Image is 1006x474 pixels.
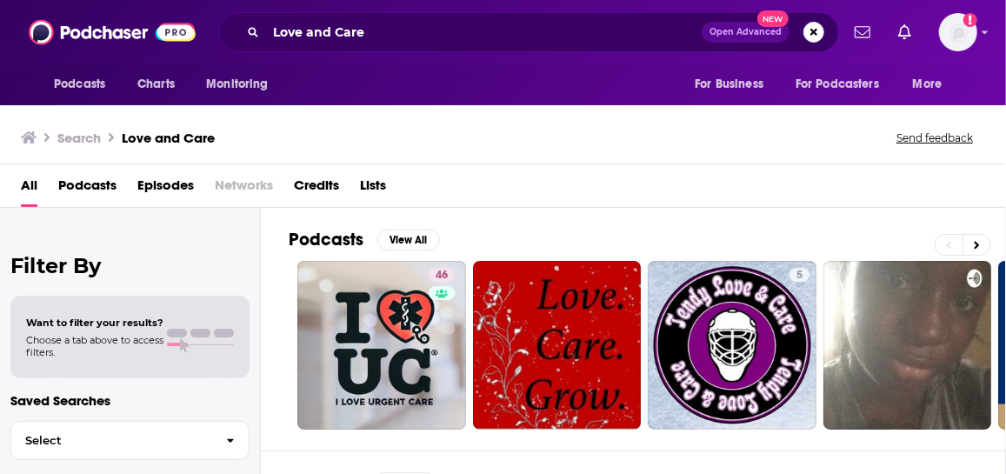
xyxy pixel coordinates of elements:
[963,13,977,27] svg: Add a profile image
[796,267,803,284] span: 5
[11,435,212,446] span: Select
[294,171,339,207] a: Credits
[289,229,363,250] h2: Podcasts
[10,421,250,460] button: Select
[21,171,37,207] a: All
[289,229,440,250] a: PodcastsView All
[891,17,918,47] a: Show notifications dropdown
[29,16,196,49] img: Podchaser - Follow, Share and Rate Podcasts
[194,68,290,101] button: open menu
[206,72,268,97] span: Monitoring
[218,12,839,52] div: Search podcasts, credits, & more...
[939,13,977,51] img: User Profile
[695,72,763,97] span: For Business
[913,72,943,97] span: More
[939,13,977,51] button: Show profile menu
[939,13,977,51] span: Logged in as dvarilias
[54,72,105,97] span: Podcasts
[891,130,978,145] button: Send feedback
[702,22,789,43] button: Open AdvancedNew
[297,261,466,430] a: 46
[789,268,809,282] a: 5
[10,253,250,278] h2: Filter By
[377,230,440,250] button: View All
[266,18,702,46] input: Search podcasts, credits, & more...
[215,171,273,207] span: Networks
[137,72,175,97] span: Charts
[710,28,782,37] span: Open Advanced
[58,171,117,207] a: Podcasts
[26,334,163,358] span: Choose a tab above to access filters.
[10,392,250,409] p: Saved Searches
[796,72,879,97] span: For Podcasters
[137,171,194,207] a: Episodes
[648,261,816,430] a: 5
[429,268,455,282] a: 46
[683,68,785,101] button: open menu
[126,68,185,101] a: Charts
[42,68,128,101] button: open menu
[26,317,163,329] span: Want to filter your results?
[757,10,789,27] span: New
[122,130,215,146] h3: Love and Care
[848,17,877,47] a: Show notifications dropdown
[901,68,964,101] button: open menu
[57,130,101,146] h3: Search
[360,171,386,207] a: Lists
[784,68,904,101] button: open menu
[436,267,448,284] span: 46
